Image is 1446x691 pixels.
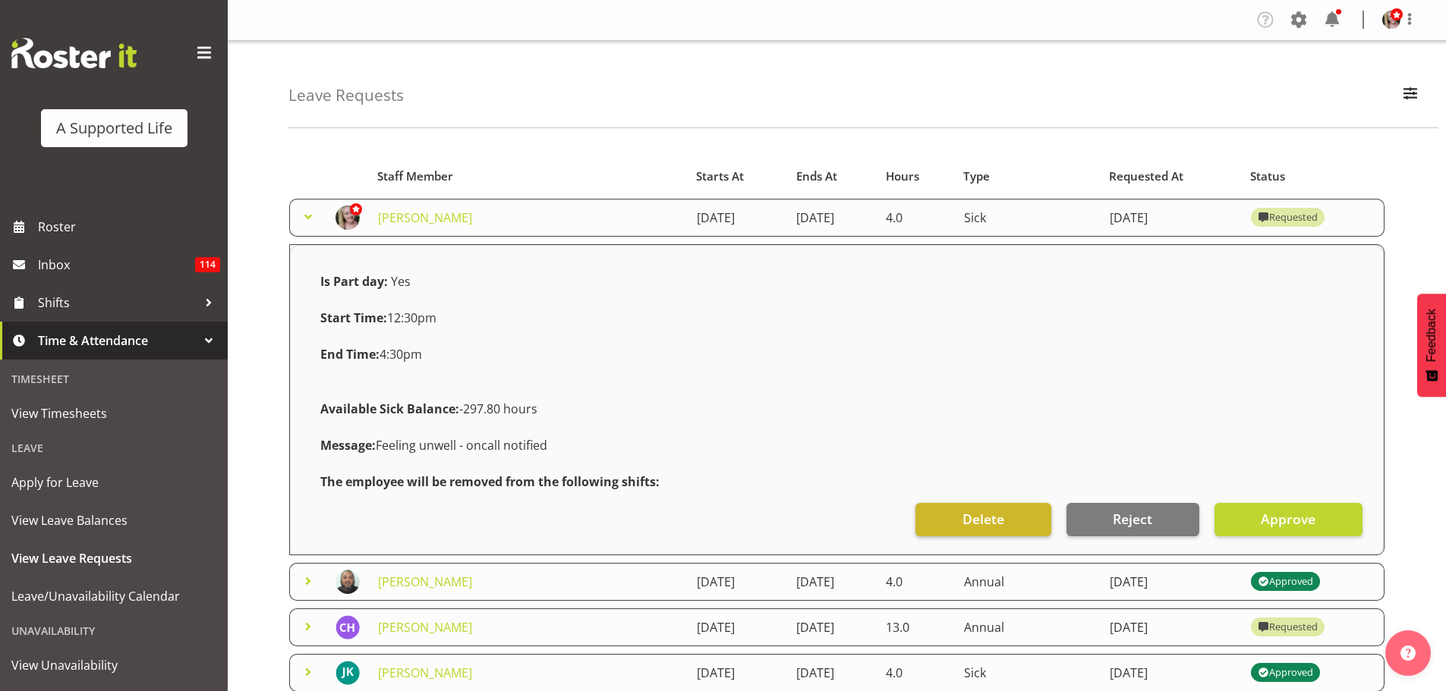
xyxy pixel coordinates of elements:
[877,563,955,601] td: 4.0
[4,615,224,646] div: Unavailability
[1394,79,1426,112] button: Filter Employees
[1101,199,1242,237] td: [DATE]
[787,608,877,646] td: [DATE]
[4,432,224,463] div: Leave
[11,547,216,570] span: View Leave Requests
[4,501,224,539] a: View Leave Balances
[877,199,955,237] td: 4.0
[320,309,387,326] strong: Start Time:
[378,209,472,226] a: [PERSON_NAME]
[4,463,224,501] a: Apply for Leave
[877,608,955,646] td: 13.0
[955,199,1101,237] td: Sick
[320,473,660,490] strong: The employee will be removed from the following shifts:
[336,206,360,230] img: lisa-brown-bayliss21db486c786bd7d3a44459f1d2b6f937.png
[1258,573,1312,591] div: Approved
[11,402,216,425] span: View Timesheets
[336,615,360,639] img: cathleen-hyde-harris5835.jpg
[787,563,877,601] td: [DATE]
[1066,503,1199,536] button: Reject
[38,253,195,276] span: Inbox
[1417,294,1446,397] button: Feedback - Show survey
[320,346,380,363] strong: End Time:
[688,199,788,237] td: [DATE]
[391,273,411,290] span: Yes
[1250,168,1285,185] span: Status
[1109,168,1183,185] span: Requested At
[1258,618,1317,636] div: Requested
[38,291,197,314] span: Shifts
[796,168,837,185] span: Ends At
[320,437,376,454] strong: Message:
[377,168,453,185] span: Staff Member
[1258,664,1312,682] div: Approved
[955,608,1101,646] td: Annual
[886,168,919,185] span: Hours
[195,257,220,272] span: 114
[1214,503,1363,536] button: Approve
[1425,309,1438,362] span: Feedback
[955,563,1101,601] td: Annual
[11,509,216,532] span: View Leave Balances
[1261,509,1315,529] span: Approve
[696,168,744,185] span: Starts At
[1382,11,1400,29] img: lisa-brown-bayliss21db486c786bd7d3a44459f1d2b6f937.png
[378,573,472,590] a: [PERSON_NAME]
[38,215,220,238] span: Roster
[4,577,224,615] a: Leave/Unavailability Calendar
[311,427,1363,463] div: Feeling unwell - oncall notified
[378,619,472,636] a: [PERSON_NAME]
[11,585,216,608] span: Leave/Unavailability Calendar
[320,273,388,290] strong: Is Part day:
[378,664,472,681] a: [PERSON_NAME]
[4,539,224,577] a: View Leave Requests
[1400,645,1416,661] img: help-xxl-2.png
[962,509,1004,529] span: Delete
[11,654,216,677] span: View Unavailability
[336,570,360,594] img: tim-siakibda5a4cd2f25ec14557f85213672d093.png
[1101,608,1242,646] td: [DATE]
[688,608,788,646] td: [DATE]
[288,86,404,104] h4: Leave Requests
[4,394,224,432] a: View Timesheets
[963,168,990,185] span: Type
[38,329,197,352] span: Time & Attendance
[1258,209,1317,227] div: Requested
[4,646,224,684] a: View Unavailability
[56,117,172,140] div: A Supported Life
[1101,563,1242,601] td: [DATE]
[336,661,360,685] img: jade-kruger11368.jpg
[4,363,224,394] div: Timesheet
[320,309,436,326] span: 12:30pm
[787,199,877,237] td: [DATE]
[11,38,137,68] img: Rosterit website logo
[915,503,1051,536] button: Delete
[320,346,422,363] span: 4:30pm
[1113,509,1152,529] span: Reject
[311,391,1363,427] div: -297.80 hours
[688,563,788,601] td: [DATE]
[11,471,216,494] span: Apply for Leave
[320,400,459,417] strong: Available Sick Balance:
